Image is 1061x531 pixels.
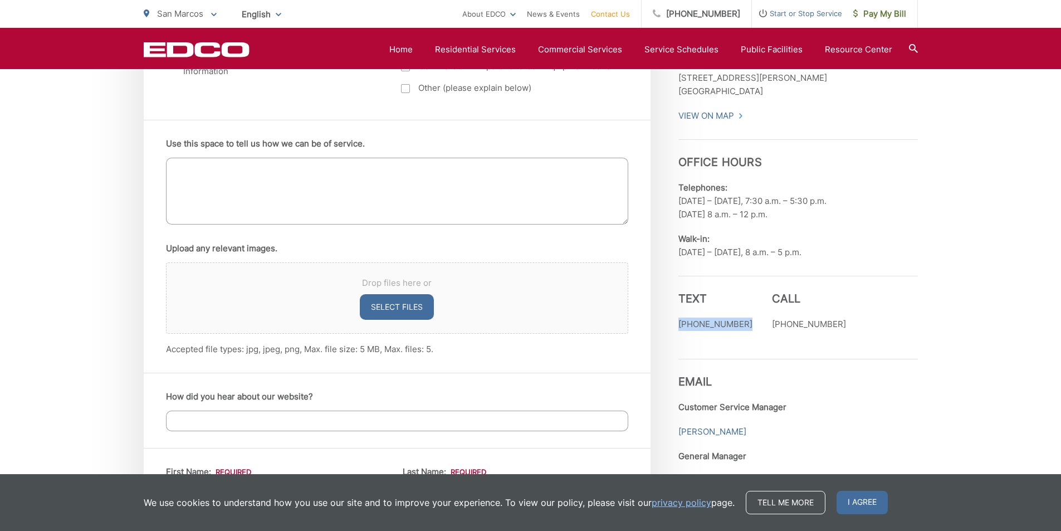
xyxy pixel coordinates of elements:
[678,359,918,388] h3: Email
[678,233,710,244] b: Walk-in:
[144,496,735,509] p: We use cookies to understand how you use our site and to improve your experience. To view our pol...
[678,232,918,259] p: [DATE] – [DATE], 8 a.m. – 5 p.m.
[435,43,516,56] a: Residential Services
[166,139,365,149] label: Use this space to tell us how we can be of service.
[462,7,516,21] a: About EDCO
[746,491,825,514] a: Tell me more
[538,43,622,56] a: Commercial Services
[837,491,888,514] span: I agree
[166,344,433,354] span: Accepted file types: jpg, jpeg, png, Max. file size: 5 MB, Max. files: 5.
[591,7,630,21] a: Contact Us
[825,43,892,56] a: Resource Center
[772,318,846,331] p: [PHONE_NUMBER]
[166,467,251,477] label: First Name:
[144,42,250,57] a: EDCD logo. Return to the homepage.
[403,467,486,477] label: Last Name:
[678,402,786,412] strong: Customer Service Manager
[853,7,906,21] span: Pay My Bill
[678,318,752,331] p: [PHONE_NUMBER]
[678,425,746,439] a: [PERSON_NAME]
[166,243,277,254] label: Upload any relevant images.
[233,4,290,24] span: English
[678,71,918,98] p: [STREET_ADDRESS][PERSON_NAME] [GEOGRAPHIC_DATA]
[527,7,580,21] a: News & Events
[678,451,746,461] strong: General Manager
[652,496,711,509] a: privacy policy
[741,43,803,56] a: Public Facilities
[360,294,434,320] button: select files, upload any relevant images.
[678,139,918,169] h3: Office Hours
[157,8,203,19] span: San Marcos
[401,81,614,95] label: Other (please explain below)
[389,43,413,56] a: Home
[678,181,918,221] p: [DATE] – [DATE], 7:30 a.m. – 5:30 p.m. [DATE] 8 a.m. – 12 p.m.
[772,292,846,305] h3: Call
[678,292,752,305] h3: Text
[166,392,313,402] label: How did you hear about our website?
[644,43,718,56] a: Service Schedules
[678,109,744,123] a: View On Map
[678,182,727,193] b: Telephones:
[180,276,614,290] span: Drop files here or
